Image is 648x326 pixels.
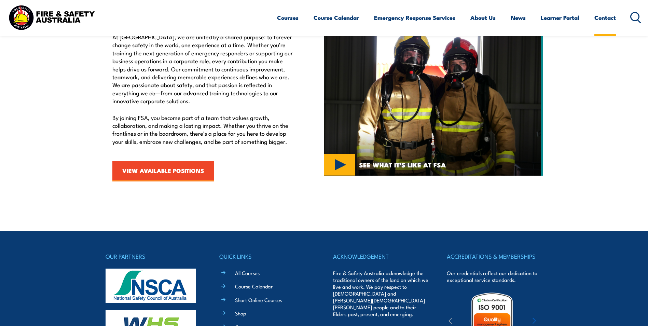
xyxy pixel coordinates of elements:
[447,270,542,283] p: Our credentials reflect our dedication to exceptional service standards.
[112,33,293,105] p: At [GEOGRAPHIC_DATA], we are united by a shared purpose: to forever change safety in the world, o...
[511,9,526,27] a: News
[447,252,542,261] h4: ACCREDITATIONS & MEMBERSHIPS
[112,113,293,146] p: By joining FSA, you become part of a team that values growth, collaboration, and making a lasting...
[541,9,579,27] a: Learner Portal
[235,269,260,276] a: All Courses
[470,9,496,27] a: About Us
[359,162,446,168] span: SEE WHAT IT'S LIKE AT FSA
[106,252,201,261] h4: OUR PARTNERS
[106,269,196,303] img: nsca-logo-footer
[314,9,359,27] a: Course Calendar
[594,9,616,27] a: Contact
[235,283,273,290] a: Course Calendar
[333,252,429,261] h4: ACKNOWLEDGEMENT
[235,310,246,317] a: Shop
[324,18,543,176] img: MERS VIDEO (4)
[277,9,299,27] a: Courses
[333,270,429,317] p: Fire & Safety Australia acknowledge the traditional owners of the land on which we live and work....
[374,9,455,27] a: Emergency Response Services
[235,296,282,303] a: Short Online Courses
[112,161,214,181] a: VIEW AVAILABLE POSITIONS
[219,252,315,261] h4: QUICK LINKS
